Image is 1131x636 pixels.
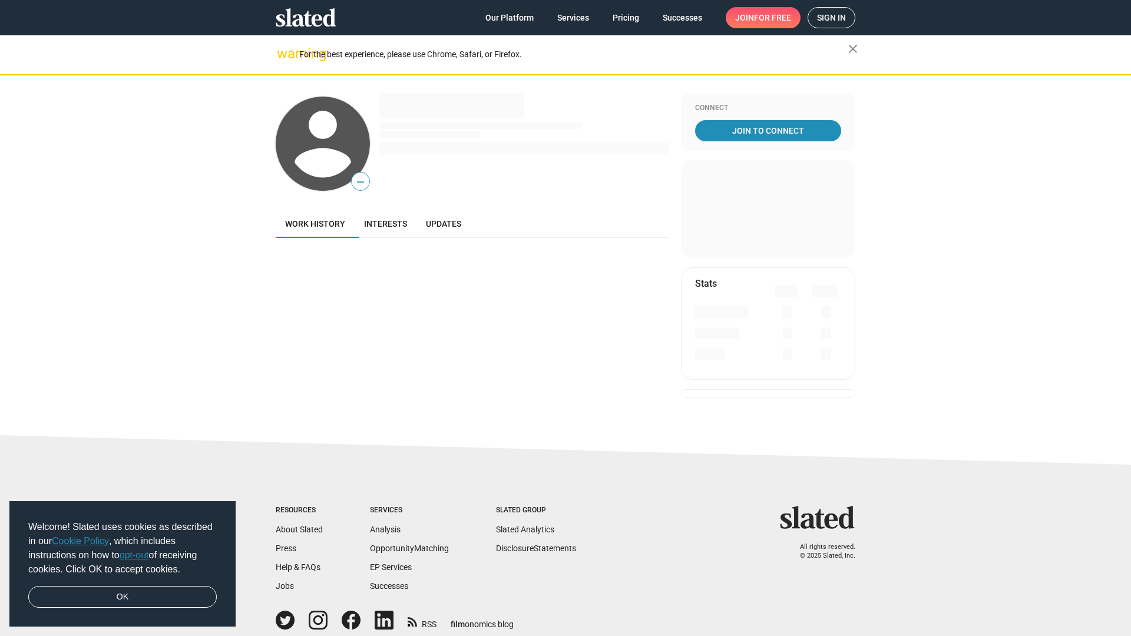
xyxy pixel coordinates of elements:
[695,104,841,113] div: Connect
[370,525,401,534] a: Analysis
[277,47,291,61] mat-icon: warning
[276,581,294,591] a: Jobs
[663,7,702,28] span: Successes
[735,7,791,28] span: Join
[276,210,355,238] a: Work history
[653,7,712,28] a: Successes
[28,586,217,608] a: dismiss cookie message
[276,525,323,534] a: About Slated
[788,543,855,560] p: All rights reserved. © 2025 Slated, Inc.
[754,7,791,28] span: for free
[352,174,369,190] span: —
[817,8,846,28] span: Sign in
[408,612,436,630] a: RSS
[846,42,860,56] mat-icon: close
[370,506,449,515] div: Services
[52,536,109,546] a: Cookie Policy
[451,620,465,629] span: film
[548,7,598,28] a: Services
[299,47,848,62] div: For the best experience, please use Chrome, Safari, or Firefox.
[9,501,236,627] div: cookieconsent
[726,7,801,28] a: Joinfor free
[496,544,576,553] a: DisclosureStatements
[364,219,407,228] span: Interests
[276,544,296,553] a: Press
[370,581,408,591] a: Successes
[416,210,471,238] a: Updates
[120,550,149,560] a: opt-out
[808,7,855,28] a: Sign in
[603,7,649,28] a: Pricing
[276,506,323,515] div: Resources
[451,609,514,630] a: filmonomics blog
[496,525,554,534] a: Slated Analytics
[28,520,217,577] span: Welcome! Slated uses cookies as described in our , which includes instructions on how to of recei...
[285,219,345,228] span: Work history
[370,562,412,572] a: EP Services
[695,120,841,141] a: Join To Connect
[697,120,839,141] span: Join To Connect
[476,7,543,28] a: Our Platform
[426,219,461,228] span: Updates
[557,7,589,28] span: Services
[695,277,717,290] mat-card-title: Stats
[485,7,534,28] span: Our Platform
[370,544,449,553] a: OpportunityMatching
[355,210,416,238] a: Interests
[496,506,576,515] div: Slated Group
[276,562,320,572] a: Help & FAQs
[613,7,639,28] span: Pricing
